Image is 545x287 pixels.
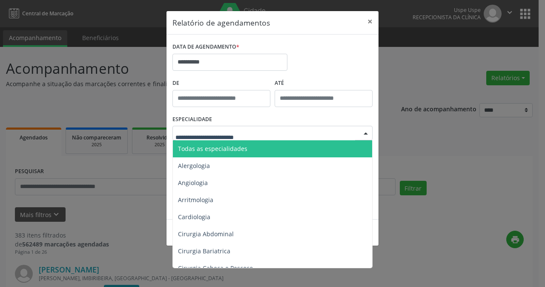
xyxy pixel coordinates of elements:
label: De [172,77,270,90]
span: Cirurgia Cabeça e Pescoço [178,264,253,272]
span: Angiologia [178,179,208,187]
button: Close [361,11,379,32]
span: Alergologia [178,162,210,170]
span: Arritmologia [178,196,213,204]
h5: Relatório de agendamentos [172,17,270,28]
span: Cirurgia Bariatrica [178,247,230,255]
span: Todas as especialidades [178,145,247,153]
label: ATÉ [275,77,373,90]
label: ESPECIALIDADE [172,113,212,126]
span: Cirurgia Abdominal [178,230,234,238]
span: Cardiologia [178,213,210,221]
label: DATA DE AGENDAMENTO [172,41,239,54]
